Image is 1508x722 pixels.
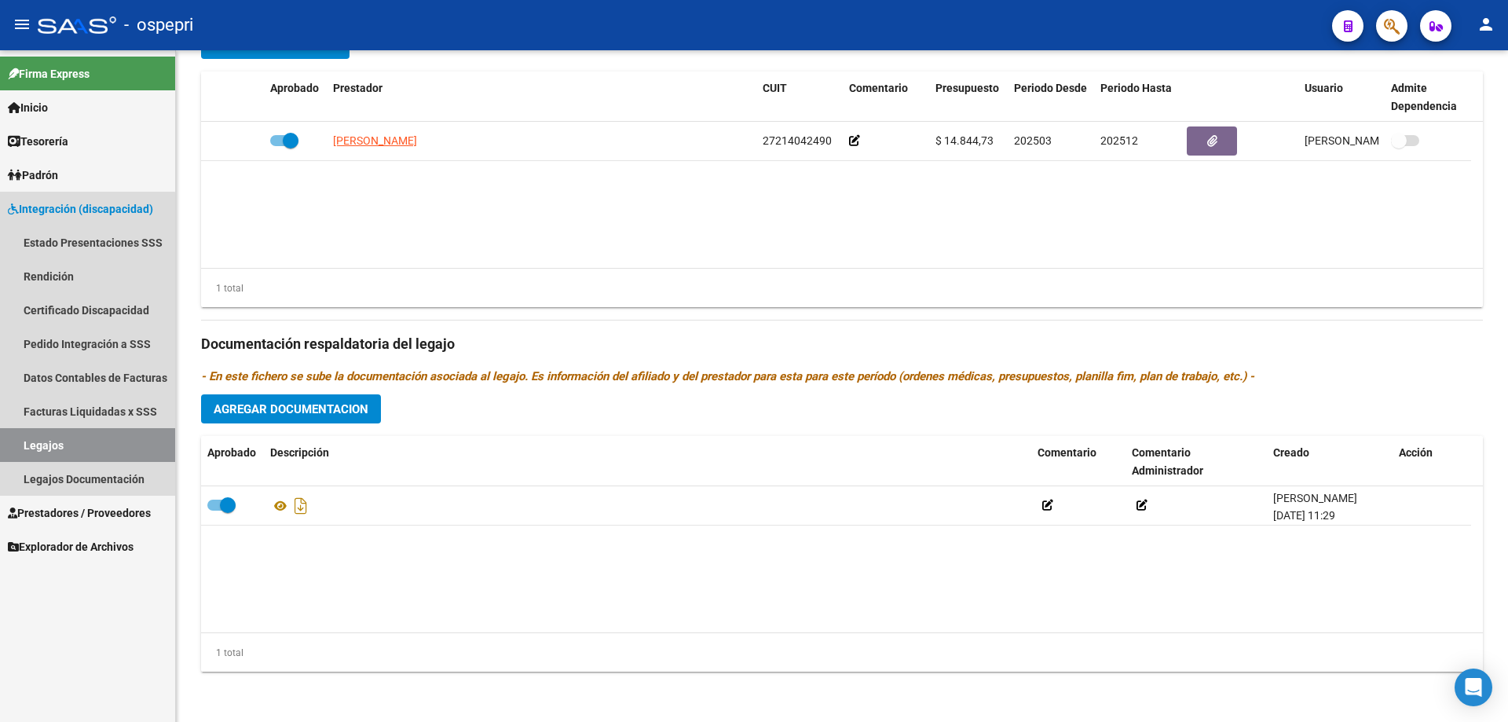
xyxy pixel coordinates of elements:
[8,504,151,522] span: Prestadores / Proveedores
[1298,71,1385,123] datatable-header-cell: Usuario
[8,65,90,82] span: Firma Express
[201,369,1254,383] i: - En este fichero se sube la documentación asociada al legajo. Es información del afiliado y del ...
[1273,509,1335,522] span: [DATE] 11:29
[201,280,243,297] div: 1 total
[1008,71,1094,123] datatable-header-cell: Periodo Desde
[8,99,48,116] span: Inicio
[270,82,319,94] span: Aprobado
[8,538,134,555] span: Explorador de Archivos
[1455,669,1492,706] div: Open Intercom Messenger
[201,644,243,662] div: 1 total
[1393,436,1471,488] datatable-header-cell: Acción
[264,436,1031,488] datatable-header-cell: Descripción
[1273,492,1357,504] span: [PERSON_NAME]
[291,493,311,519] i: Descargar documento
[1267,436,1393,488] datatable-header-cell: Creado
[1391,82,1457,112] span: Admite Dependencia
[1305,134,1428,147] span: [PERSON_NAME] [DATE]
[8,133,68,150] span: Tesorería
[1094,71,1180,123] datatable-header-cell: Periodo Hasta
[207,446,256,459] span: Aprobado
[1031,436,1126,488] datatable-header-cell: Comentario
[264,71,327,123] datatable-header-cell: Aprobado
[327,71,756,123] datatable-header-cell: Prestador
[843,71,929,123] datatable-header-cell: Comentario
[1477,15,1495,34] mat-icon: person
[763,134,832,147] span: 27214042490
[1132,446,1203,477] span: Comentario Administrador
[929,71,1008,123] datatable-header-cell: Presupuesto
[935,82,999,94] span: Presupuesto
[1100,82,1172,94] span: Periodo Hasta
[756,71,843,123] datatable-header-cell: CUIT
[1126,436,1267,488] datatable-header-cell: Comentario Administrador
[1385,71,1471,123] datatable-header-cell: Admite Dependencia
[8,167,58,184] span: Padrón
[1038,446,1096,459] span: Comentario
[1273,446,1309,459] span: Creado
[8,200,153,218] span: Integración (discapacidad)
[201,394,381,423] button: Agregar Documentacion
[201,333,1483,355] h3: Documentación respaldatoria del legajo
[1305,82,1343,94] span: Usuario
[935,134,994,147] span: $ 14.844,73
[1399,446,1433,459] span: Acción
[13,15,31,34] mat-icon: menu
[124,8,193,42] span: - ospepri
[201,436,264,488] datatable-header-cell: Aprobado
[270,446,329,459] span: Descripción
[849,82,908,94] span: Comentario
[333,82,382,94] span: Prestador
[214,402,368,416] span: Agregar Documentacion
[333,134,417,147] span: [PERSON_NAME]
[1014,82,1087,94] span: Periodo Desde
[763,82,787,94] span: CUIT
[1100,134,1138,147] span: 202512
[1014,134,1052,147] span: 202503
